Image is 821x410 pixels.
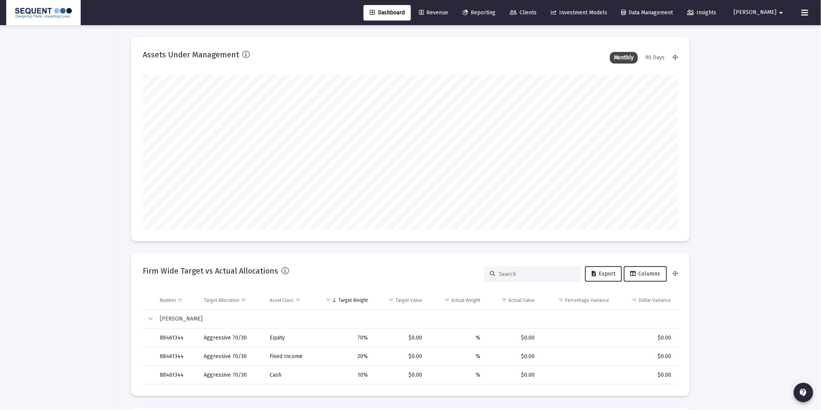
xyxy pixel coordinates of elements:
div: Actual Value [509,297,535,303]
td: Fixed Income [264,347,315,366]
div: % [433,334,481,342]
span: Show filter options for column 'Actual Weight' [444,297,450,303]
span: Show filter options for column 'Percentage Variance' [558,297,564,303]
td: Aggressive 70/30 [198,366,264,384]
span: Revenue [419,9,448,16]
span: Show filter options for column 'Actual Value' [502,297,507,303]
h2: Firm Wide Target vs Actual Allocations [143,265,278,277]
span: Clients [510,9,537,16]
button: Export [585,266,622,282]
div: Target Value [396,297,423,303]
div: [PERSON_NAME] [160,315,671,323]
div: $0.00 [379,353,423,360]
span: Data Management [622,9,673,16]
div: Number [160,297,176,303]
span: Show filter options for column 'Asset Class' [295,297,301,303]
a: Clients [504,5,543,21]
div: Monthly [610,52,638,64]
td: Collapse [143,310,154,329]
div: Data grid [143,291,678,384]
div: $0.00 [620,353,671,360]
td: Column Actual Value [486,291,540,310]
span: Investment Models [551,9,607,16]
div: $0.00 [379,334,423,342]
span: Show filter options for column 'Target Value' [389,297,395,303]
div: $0.00 [491,371,535,379]
div: $0.00 [491,334,535,342]
div: Target Weight [339,297,368,303]
div: $0.00 [379,371,423,379]
span: Show filter options for column 'Dollar Variance' [632,297,638,303]
div: Actual Weight [451,297,480,303]
td: Equity [264,329,315,347]
div: $0.00 [620,371,671,379]
td: Column Target Weight [315,291,373,310]
a: Investment Models [545,5,613,21]
h2: Assets Under Management [143,48,239,61]
span: Columns [630,270,660,277]
button: [PERSON_NAME] [725,5,795,20]
mat-icon: contact_support [799,388,808,397]
td: Column Percentage Variance [540,291,615,310]
div: % [433,371,481,379]
span: Show filter options for column 'Target Allocation' [241,297,246,303]
button: Columns [624,266,667,282]
a: Insights [681,5,723,21]
div: 20% [321,353,368,360]
span: Dashboard [370,9,405,16]
div: Target Allocation [204,297,239,303]
td: Cash [264,366,315,384]
span: Export [592,270,615,277]
td: Column Target Allocation [198,291,264,310]
div: 90 Days [642,52,669,64]
a: Revenue [413,5,454,21]
div: $0.00 [620,334,671,342]
span: [PERSON_NAME] [734,9,777,16]
td: Column Number [154,291,198,310]
td: Column Asset Class [264,291,315,310]
span: Show filter options for column 'Target Weight' [326,297,332,303]
a: Dashboard [364,5,411,21]
div: 70% [321,334,368,342]
div: % [433,353,481,360]
a: Reporting [456,5,502,21]
td: Aggressive 70/30 [198,347,264,366]
td: 88461344 [154,329,198,347]
span: Show filter options for column 'Number' [177,297,183,303]
span: Insights [688,9,717,16]
span: Reporting [462,9,495,16]
mat-icon: arrow_drop_down [777,5,786,21]
td: 88461344 [154,347,198,366]
input: Search [499,271,575,277]
img: Dashboard [12,5,75,21]
td: Column Dollar Variance [615,291,678,310]
td: 88461344 [154,366,198,384]
div: Percentage Variance [565,297,609,303]
div: $0.00 [491,353,535,360]
div: Asset Class [270,297,294,303]
td: Column Target Value [374,291,428,310]
a: Data Management [615,5,679,21]
div: 10% [321,371,368,379]
div: Dollar Variance [639,297,671,303]
td: Column Actual Weight [428,291,486,310]
td: Aggressive 70/30 [198,329,264,347]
